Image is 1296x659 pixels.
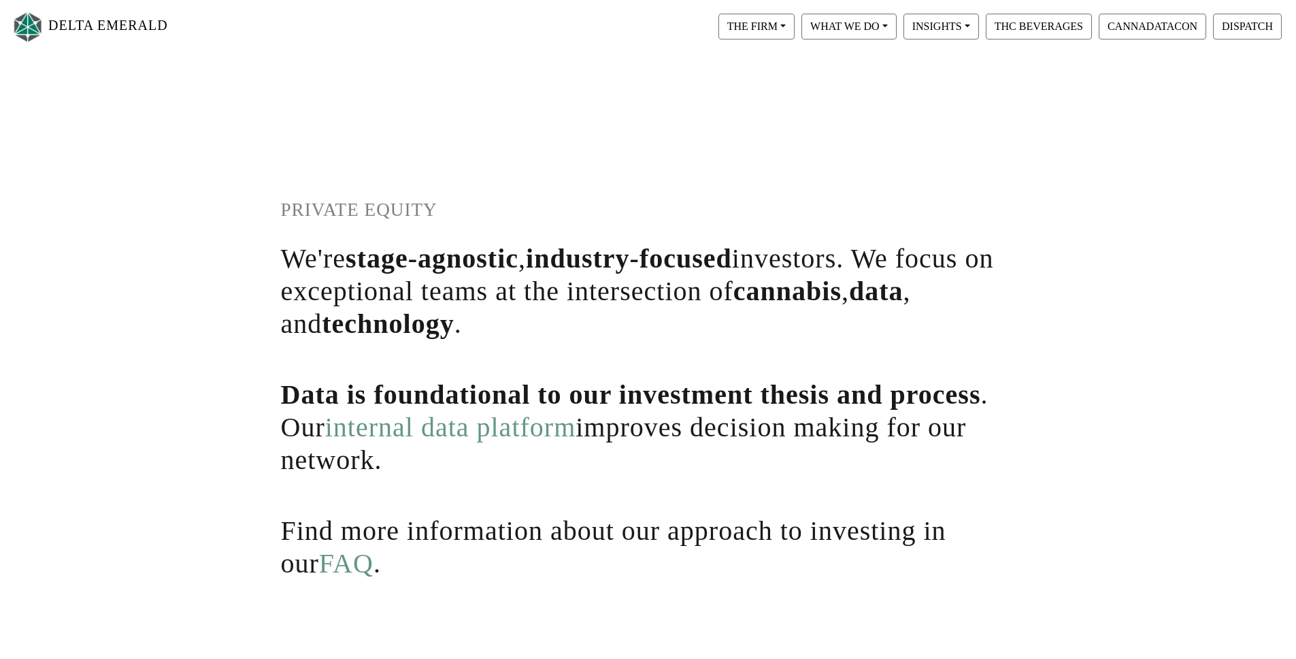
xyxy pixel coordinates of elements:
[325,412,576,443] a: internal data platform
[281,199,1016,221] h1: PRIVATE EQUITY
[982,20,1095,31] a: THC BEVERAGES
[801,14,897,39] button: WHAT WE DO
[718,14,795,39] button: THE FIRM
[281,379,981,410] span: Data is foundational to our investment thesis and process
[986,14,1092,39] button: THC BEVERAGES
[281,515,1016,580] h1: Find more information about our approach to investing in our .
[1095,20,1210,31] a: CANNADATACON
[281,242,1016,340] h1: We're , investors. We focus on exceptional teams at the intersection of , , and .
[322,308,454,339] span: technology
[1099,14,1206,39] button: CANNADATACON
[281,379,1016,477] h1: . Our improves decision making for our network.
[1210,20,1285,31] a: DISPATCH
[1213,14,1282,39] button: DISPATCH
[733,276,842,306] span: cannabis
[11,9,45,45] img: Logo
[346,243,518,274] span: stage-agnostic
[526,243,732,274] span: industry-focused
[11,5,168,48] a: DELTA EMERALD
[903,14,979,39] button: INSIGHTS
[849,276,903,306] span: data
[319,548,373,579] a: FAQ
